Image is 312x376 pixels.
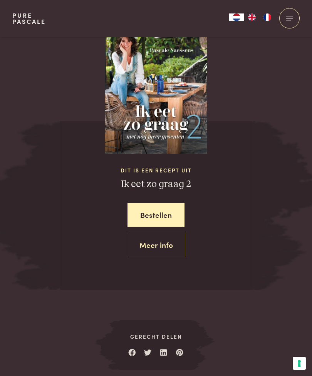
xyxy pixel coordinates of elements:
button: Uw voorkeuren voor toestemming voor trackingtechnologieën [293,357,306,370]
a: FR [260,13,275,21]
a: PurePascale [12,12,46,25]
span: Dit is een recept uit [60,166,252,174]
a: Bestellen [127,203,185,227]
a: Meer info [127,233,186,257]
aside: Language selected: Nederlands [229,13,275,21]
a: EN [244,13,260,21]
h3: Ik eet zo graag 2 [60,178,252,191]
a: NL [229,13,244,21]
div: Language [229,13,244,21]
ul: Language list [244,13,275,21]
span: Gerecht delen [120,333,192,341]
